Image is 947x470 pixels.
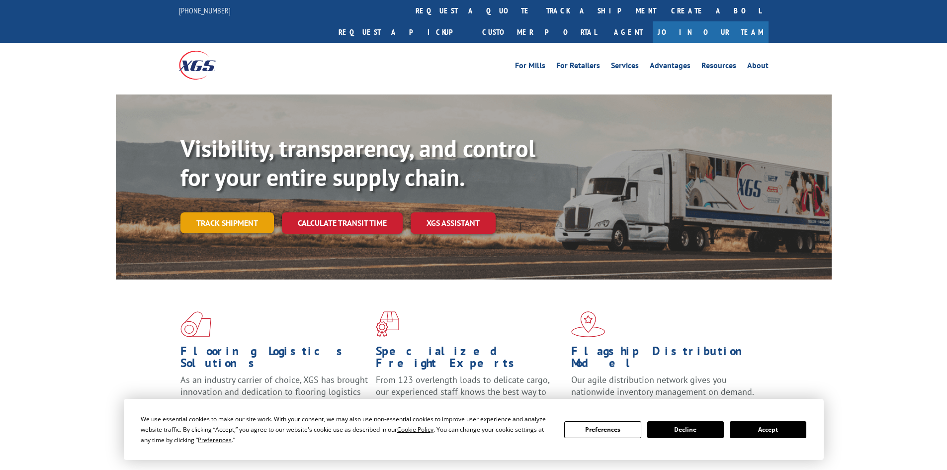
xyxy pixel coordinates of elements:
button: Preferences [564,421,641,438]
a: For Mills [515,62,545,73]
a: XGS ASSISTANT [411,212,496,234]
span: As an industry carrier of choice, XGS has brought innovation and dedication to flooring logistics... [180,374,368,409]
span: Preferences [198,436,232,444]
a: Resources [701,62,736,73]
a: Track shipment [180,212,274,233]
a: [PHONE_NUMBER] [179,5,231,15]
a: About [747,62,769,73]
button: Decline [647,421,724,438]
h1: Flooring Logistics Solutions [180,345,368,374]
h1: Specialized Freight Experts [376,345,564,374]
a: Join Our Team [653,21,769,43]
a: Customer Portal [475,21,604,43]
img: xgs-icon-focused-on-flooring-red [376,311,399,337]
div: We use essential cookies to make our site work. With your consent, we may also use non-essential ... [141,414,552,445]
p: From 123 overlength loads to delicate cargo, our experienced staff knows the best way to move you... [376,374,564,418]
b: Visibility, transparency, and control for your entire supply chain. [180,133,535,192]
img: xgs-icon-flagship-distribution-model-red [571,311,605,337]
span: Cookie Policy [397,425,433,434]
a: Calculate transit time [282,212,403,234]
span: Our agile distribution network gives you nationwide inventory management on demand. [571,374,754,397]
img: xgs-icon-total-supply-chain-intelligence-red [180,311,211,337]
a: Advantages [650,62,690,73]
button: Accept [730,421,806,438]
a: Request a pickup [331,21,475,43]
div: Cookie Consent Prompt [124,399,824,460]
a: Services [611,62,639,73]
h1: Flagship Distribution Model [571,345,759,374]
a: For Retailers [556,62,600,73]
a: Agent [604,21,653,43]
